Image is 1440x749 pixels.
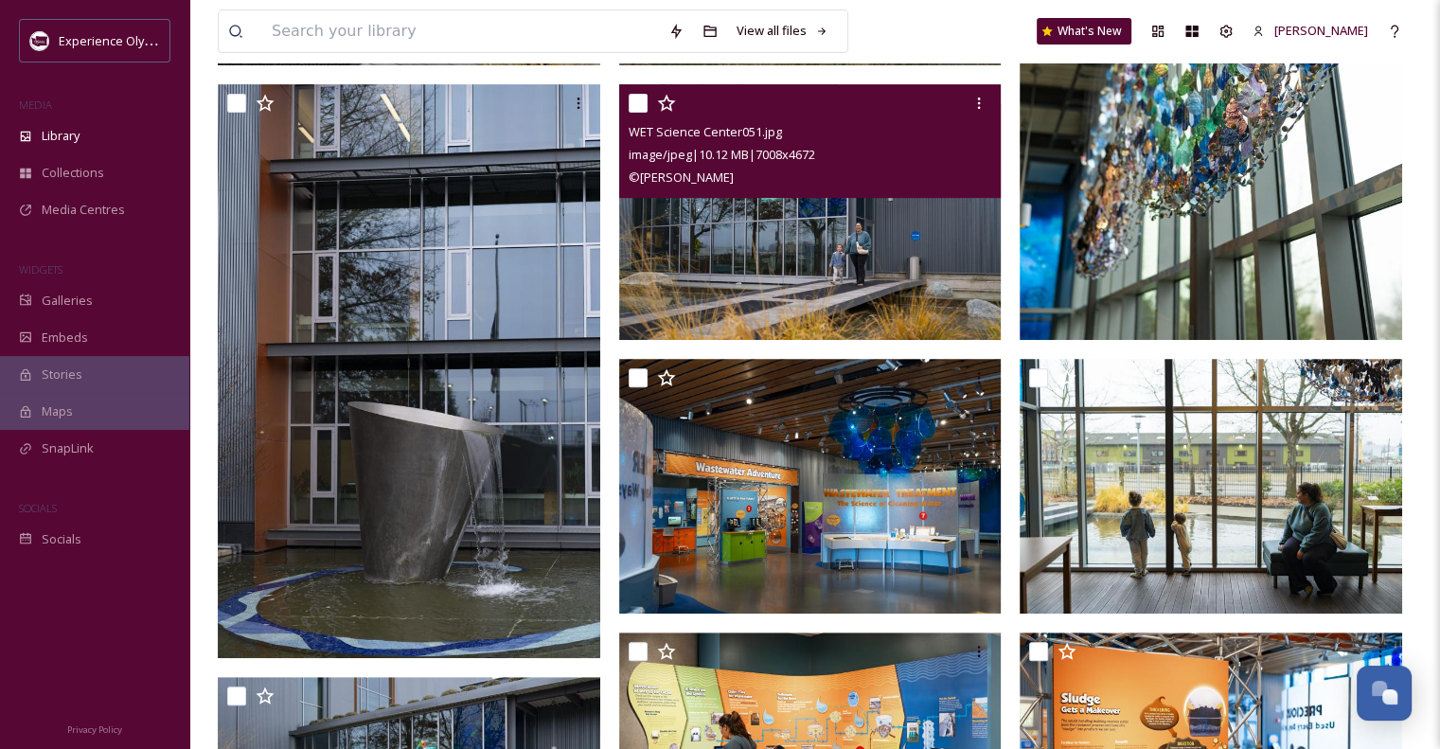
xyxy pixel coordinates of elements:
[629,169,734,186] span: © [PERSON_NAME]
[42,292,93,310] span: Galleries
[67,723,122,736] span: Privacy Policy
[42,439,94,457] span: SnapLink
[19,98,52,112] span: MEDIA
[42,164,104,182] span: Collections
[42,127,80,145] span: Library
[1020,358,1402,614] img: WET Science Center047.jpg
[19,501,57,515] span: SOCIALS
[42,530,81,548] span: Socials
[1037,18,1131,45] a: What's New
[19,262,62,276] span: WIDGETS
[619,358,1002,614] img: WET Science Center048.jpg
[1243,12,1378,49] a: [PERSON_NAME]
[727,12,838,49] a: View all files
[1274,22,1368,39] span: [PERSON_NAME]
[30,31,49,50] img: download.jpeg
[218,84,600,658] img: WET Science Center052.jpg
[42,366,82,383] span: Stories
[42,201,125,219] span: Media Centres
[42,329,88,347] span: Embeds
[619,84,1002,340] img: WET Science Center051.jpg
[67,717,122,740] a: Privacy Policy
[42,402,73,420] span: Maps
[1357,666,1412,721] button: Open Chat
[629,123,782,140] span: WET Science Center051.jpg
[629,146,815,163] span: image/jpeg | 10.12 MB | 7008 x 4672
[262,10,659,52] input: Search your library
[59,31,171,49] span: Experience Olympia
